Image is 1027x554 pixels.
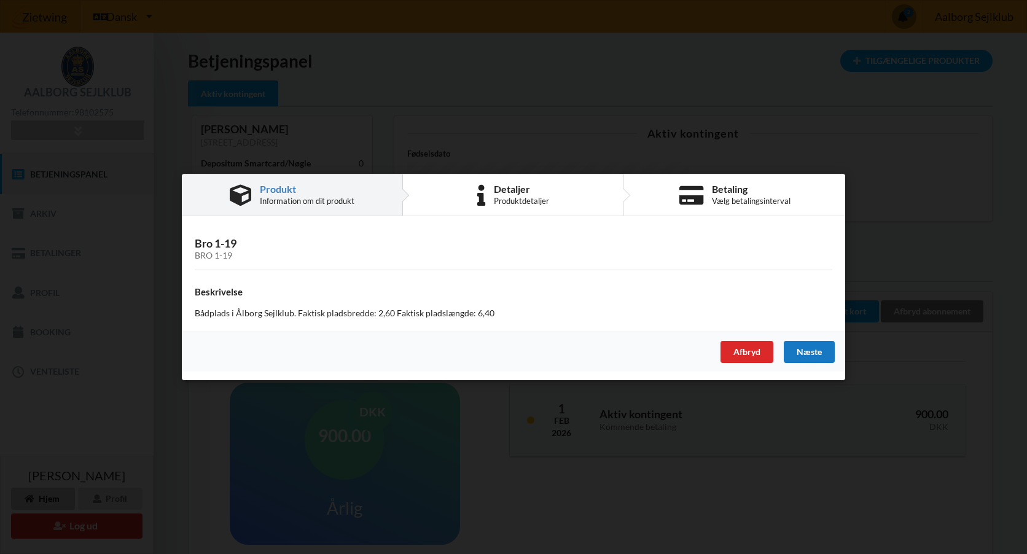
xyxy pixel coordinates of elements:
[494,196,549,206] div: Produktdetaljer
[195,307,832,319] div: Bådplads i Ålborg Sejlklub. Faktisk pladsbredde: 2,60 Faktisk pladslængde: 6,40
[195,251,832,261] div: Bro 1-19
[712,196,791,206] div: Vælg betalingsinterval
[195,236,832,261] h3: Bro 1-19
[712,184,791,194] div: Betaling
[720,341,773,363] div: Afbryd
[494,184,549,194] div: Detaljer
[260,184,354,194] div: Produkt
[195,286,832,298] h4: Beskrivelse
[260,196,354,206] div: Information om dit produkt
[784,341,835,363] div: Næste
